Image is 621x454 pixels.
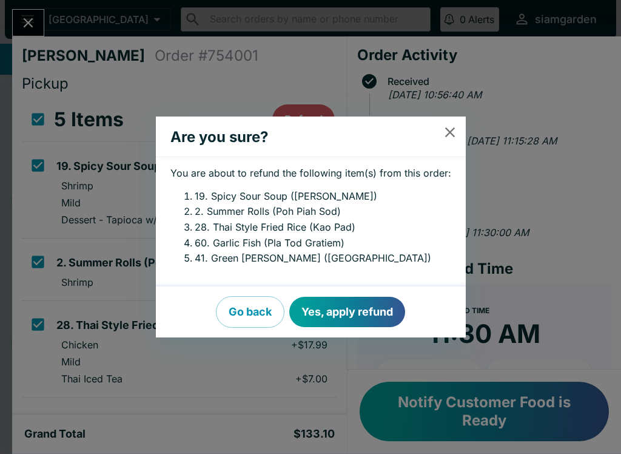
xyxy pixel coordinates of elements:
[195,220,451,235] li: 28. Thai Style Fried Rice (Kao Pad)
[195,204,451,220] li: 2. Summer Rolls (Poh Piah Sod)
[170,167,451,179] p: You are about to refund the following item(s) from this order:
[195,251,451,266] li: 41. Green [PERSON_NAME] ([GEOGRAPHIC_DATA])
[434,117,465,147] button: close
[216,296,284,328] button: Go back
[289,297,405,327] button: Yes, apply refund
[195,235,451,251] li: 60. Garlic Fish (Pla Tod Gratiem)
[156,121,441,153] h2: Are you sure?
[195,189,451,205] li: 19. Spicy Sour Soup ([PERSON_NAME])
